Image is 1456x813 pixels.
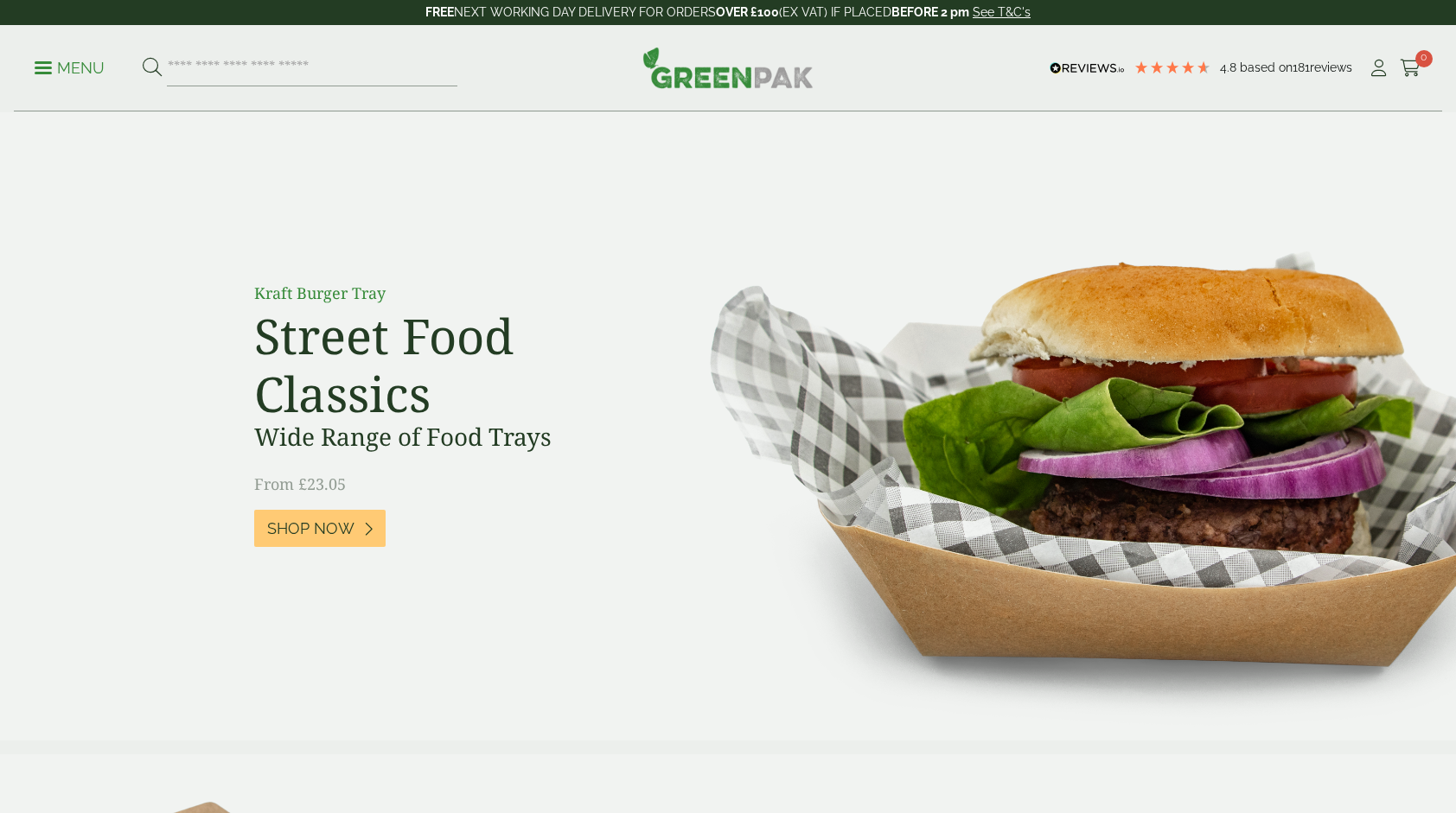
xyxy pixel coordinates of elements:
[1293,60,1310,74] span: 181
[254,422,643,452] h3: Wide Range of Food Trays
[1050,62,1125,74] img: REVIEWS.io
[1310,60,1352,74] span: reviews
[1240,60,1293,74] span: Based on
[1220,60,1240,74] span: 4.8
[35,58,105,79] p: Menu
[891,5,969,19] strong: BEFORE 2 pm
[1368,60,1389,77] i: My Account
[35,58,105,75] a: Menu
[973,5,1031,19] a: See T&C's
[655,112,1456,740] img: Street Food Classics
[1400,60,1421,77] i: Cart
[254,307,643,422] h2: Street Food Classics
[716,5,779,19] strong: OVER £100
[425,5,454,19] strong: FREE
[1400,55,1421,81] a: 0
[254,473,346,494] span: From £23.05
[1134,60,1211,75] div: 4.78 Stars
[642,47,814,88] img: GreenPak Supplies
[1415,50,1433,67] span: 0
[267,519,354,538] span: Shop Now
[254,510,386,547] a: Shop Now
[254,282,643,305] p: Kraft Burger Tray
